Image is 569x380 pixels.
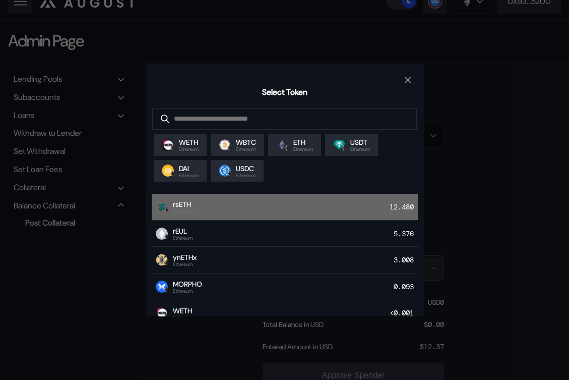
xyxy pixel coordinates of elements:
span: DAI [179,164,199,173]
span: Ethereum [173,209,193,214]
span: USDC [236,164,256,173]
button: close modal [400,72,416,88]
img: empty-token.png [156,228,168,240]
span: WETH [179,138,199,147]
span: Ethereum [293,147,313,152]
img: usdc.png [219,165,231,177]
img: svg+xml,%3c [163,234,169,240]
img: svg+xml,%3c [163,313,169,319]
span: WETH [173,306,193,315]
div: 0.093 [394,280,418,294]
img: svg+xml,%3c [169,171,175,177]
span: USDT [350,138,370,147]
span: Ethereum [236,173,256,178]
h2: Select Token [262,87,307,97]
div: <0.001 [390,306,418,320]
img: Tether.png [333,139,345,151]
span: ETH [293,138,313,147]
div: 12.480 [390,200,418,214]
div: 3.008 [394,253,418,267]
img: ethereum.png [276,139,288,151]
img: weth.png [156,307,168,319]
span: Ethereum [179,173,199,178]
span: MORPHO [173,280,202,289]
img: Icon___Dark.png [156,201,168,213]
img: svg+xml,%3c [163,260,169,266]
img: svg+xml,%3c [284,145,290,151]
span: Ethereum [173,262,197,267]
img: Morpho-token-icon.png [156,281,168,293]
span: rsETH [173,200,193,209]
img: Badge_Dai.png [162,165,174,177]
img: wrapped_bitcoin_wbtc.png [219,139,231,151]
span: Ethereum [173,236,193,241]
img: svg+xml,%3c [169,145,175,151]
img: svg+xml,%3c [163,207,169,213]
img: svg+xml,%3c [341,145,347,151]
span: rEUL [173,227,193,236]
img: svg+xml,%3c [226,171,232,177]
div: 5.376 [394,227,418,241]
span: ynETHx [173,253,197,262]
span: Ethereum [179,147,199,152]
img: ynETHx.png [156,254,168,266]
img: svg+xml,%3c [226,145,232,151]
span: Ethereum [350,147,370,152]
span: Ethereum [236,147,256,152]
span: Ethereum [173,315,193,320]
img: svg+xml,%3c [163,287,169,293]
span: WBTC [236,138,256,147]
span: Ethereum [173,289,202,294]
img: weth.png [162,139,174,151]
